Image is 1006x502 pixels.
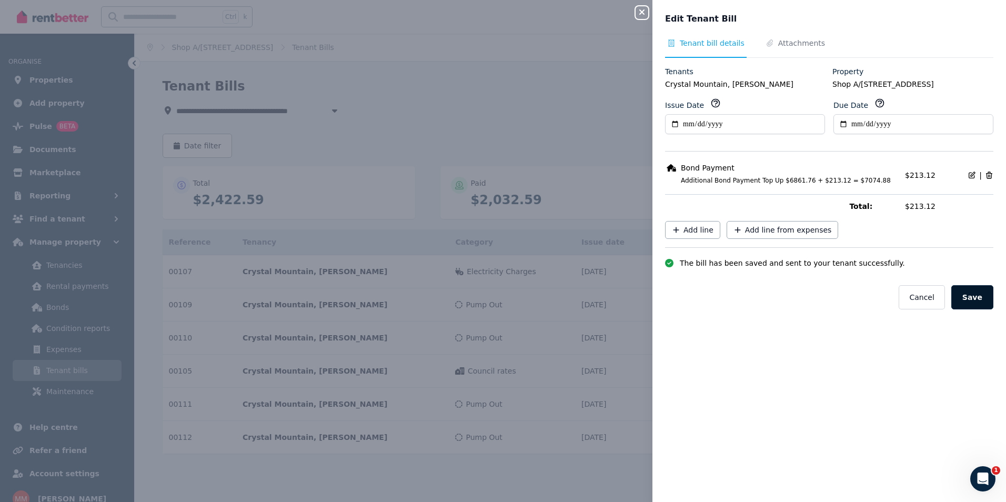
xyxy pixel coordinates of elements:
[899,285,944,309] button: Cancel
[832,79,993,89] legend: Shop A/[STREET_ADDRESS]
[681,163,735,173] span: Bond Payment
[665,66,693,77] label: Tenants
[668,176,899,185] span: Additional Bond Payment Top Up $6861.76 + $213.12 = $7074.88
[832,66,863,77] label: Property
[833,100,868,111] label: Due Date
[665,13,737,25] span: Edit Tenant Bill
[665,79,826,89] legend: Crystal Mountain, [PERSON_NAME]
[680,38,745,48] span: Tenant bill details
[727,221,839,239] button: Add line from expenses
[745,225,832,235] span: Add line from expenses
[951,285,993,309] button: Save
[905,171,935,179] span: $213.12
[665,100,704,111] label: Issue Date
[665,221,720,239] button: Add line
[970,466,995,491] iframe: Intercom live chat
[778,38,825,48] span: Attachments
[849,201,899,212] span: Total:
[665,38,993,58] nav: Tabs
[992,466,1000,475] span: 1
[683,225,713,235] span: Add line
[979,170,982,180] span: |
[905,201,993,212] span: $213.12
[680,258,905,268] span: The bill has been saved and sent to your tenant successfully.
